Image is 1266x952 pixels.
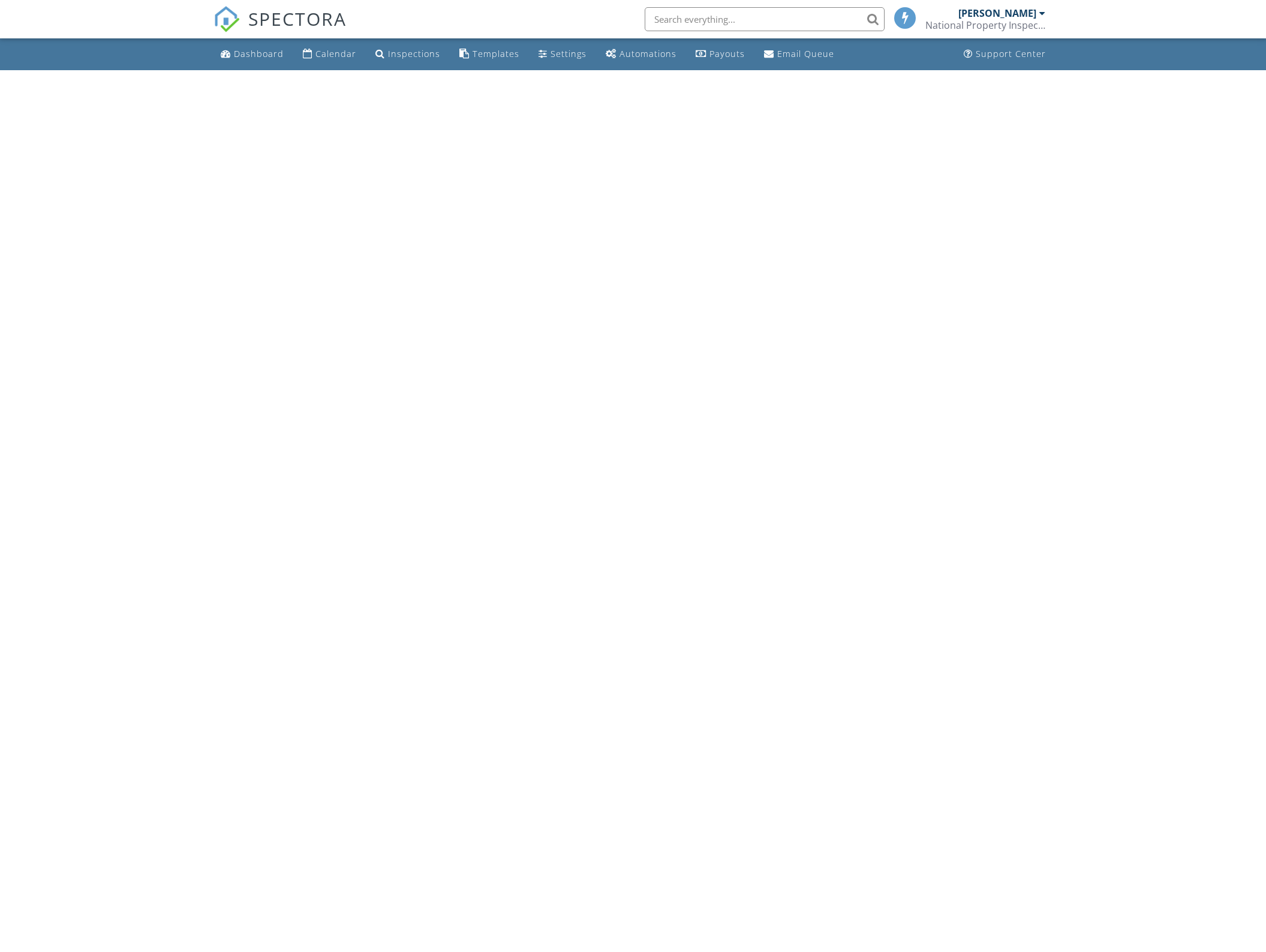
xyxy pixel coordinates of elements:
[455,43,524,65] a: Templates
[234,48,284,59] div: Dashboard
[691,43,750,65] a: Payouts
[958,7,1036,19] div: [PERSON_NAME]
[371,43,445,65] a: Inspections
[551,48,587,59] div: Settings
[601,43,681,65] a: Automations (Basic)
[925,19,1045,31] div: National Property Inspections
[959,43,1051,65] a: Support Center
[709,48,745,59] div: Payouts
[759,43,839,65] a: Email Queue
[248,6,347,31] span: SPECTORA
[534,43,591,65] a: Settings
[315,48,356,59] div: Calendar
[645,7,885,31] input: Search everything...
[213,16,347,41] a: SPECTORA
[473,48,519,59] div: Templates
[298,43,361,65] a: Calendar
[976,48,1046,59] div: Support Center
[213,6,240,32] img: The Best Home Inspection Software - Spectora
[216,43,288,65] a: Dashboard
[388,48,440,59] div: Inspections
[777,48,834,59] div: Email Queue
[620,48,676,59] div: Automations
